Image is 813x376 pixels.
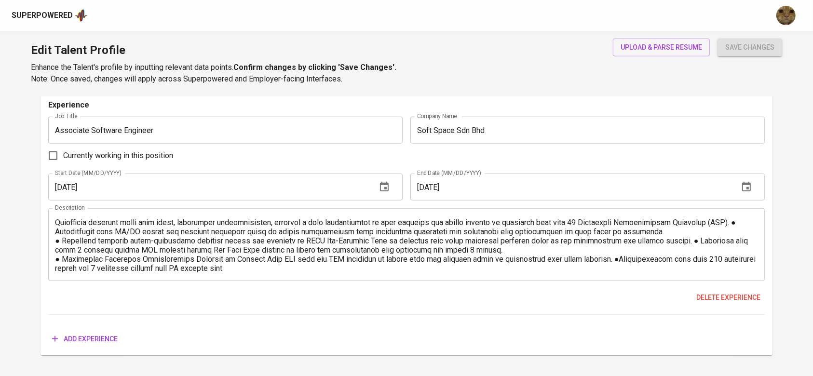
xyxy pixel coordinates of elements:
[12,10,73,21] div: Superpowered
[75,8,88,23] img: app logo
[725,41,774,54] span: save changes
[718,39,782,56] button: save changes
[63,150,173,161] span: Currently working in this position
[31,62,396,85] p: Enhance the Talent's profile by inputting relevant data points. Note: Once saved, changes will ap...
[31,39,396,62] h1: Edit Talent Profile
[48,99,89,111] p: Experience
[52,333,118,345] span: Add experience
[693,289,765,307] button: Delete experience
[12,8,88,23] a: Superpoweredapp logo
[621,41,702,54] span: upload & parse resume
[233,63,396,72] b: Confirm changes by clicking 'Save Changes'.
[48,330,122,348] button: Add experience
[613,39,710,56] button: upload & parse resume
[697,292,761,304] span: Delete experience
[776,6,796,25] img: ec6c0910-f960-4a00-a8f8-c5744e41279e.jpg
